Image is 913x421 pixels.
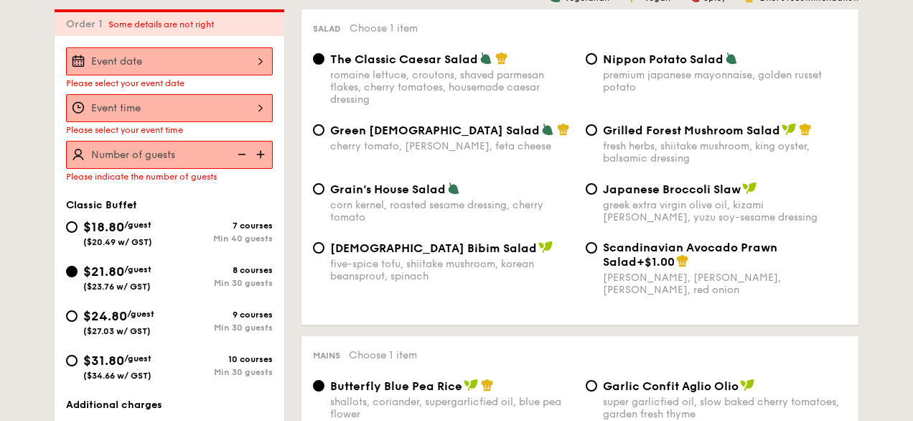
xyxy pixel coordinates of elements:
div: 8 courses [169,265,273,275]
span: $21.80 [83,264,124,279]
span: $31.80 [83,353,124,369]
img: icon-reduce.1d2dbef1.svg [230,141,251,168]
span: /guest [124,353,151,364]
img: icon-vegan.f8ff3823.svg [742,182,757,195]
span: Choose 1 item [350,22,418,34]
span: ($34.66 w/ GST) [83,371,151,381]
span: Classic Buffet [66,199,137,211]
span: Scandinavian Avocado Prawn Salad [603,241,777,269]
div: 7 courses [169,221,273,231]
span: /guest [124,220,151,230]
input: $21.80/guest($23.76 w/ GST)8 coursesMin 30 guests [66,266,78,277]
img: icon-chef-hat.a58ddaea.svg [676,254,689,267]
span: [DEMOGRAPHIC_DATA] Bibim Salad [330,241,537,255]
img: icon-vegetarian.fe4039eb.svg [725,52,738,65]
input: Scandinavian Avocado Prawn Salad+$1.00[PERSON_NAME], [PERSON_NAME], [PERSON_NAME], red onion [586,242,597,254]
span: Please select your event time [66,125,183,135]
div: Please select your event date [66,78,273,88]
div: Min 30 guests [169,367,273,377]
img: icon-vegan.f8ff3823.svg [538,241,553,254]
span: Choose 1 item [349,349,417,361]
input: Grilled Forest Mushroom Saladfresh herbs, shiitake mushroom, king oyster, balsamic dressing [586,124,597,136]
div: premium japanese mayonnaise, golden russet potato [603,69,847,93]
span: ($23.76 w/ GST) [83,282,151,292]
img: icon-vegan.f8ff3823.svg [464,379,478,392]
span: Butterfly Blue Pea Rice [330,379,462,393]
div: corn kernel, roasted sesame dressing, cherry tomato [330,199,574,223]
div: fresh herbs, shiitake mushroom, king oyster, balsamic dressing [603,140,847,165]
img: icon-chef-hat.a58ddaea.svg [799,123,812,136]
span: Grain's House Salad [330,182,446,196]
input: Japanese Broccoli Slawgreek extra virgin olive oil, kizami [PERSON_NAME], yuzu soy-sesame dressing [586,183,597,195]
input: $31.80/guest($34.66 w/ GST)10 coursesMin 30 guests [66,355,78,366]
span: $24.80 [83,308,127,324]
div: Min 40 guests [169,233,273,244]
span: Garlic Confit Aglio Olio [603,379,739,393]
div: super garlicfied oil, slow baked cherry tomatoes, garden fresh thyme [603,396,847,420]
input: Event time [66,94,273,122]
input: [DEMOGRAPHIC_DATA] Bibim Saladfive-spice tofu, shiitake mushroom, korean beansprout, spinach [313,242,324,254]
input: Butterfly Blue Pea Riceshallots, coriander, supergarlicfied oil, blue pea flower [313,380,324,392]
input: Nippon Potato Saladpremium japanese mayonnaise, golden russet potato [586,53,597,65]
div: Min 30 guests [169,323,273,333]
div: [PERSON_NAME], [PERSON_NAME], [PERSON_NAME], red onion [603,272,847,296]
span: Japanese Broccoli Slaw [603,182,741,196]
div: cherry tomato, [PERSON_NAME], feta cheese [330,140,574,152]
div: Min 30 guests [169,278,273,288]
img: icon-vegetarian.fe4039eb.svg [479,52,492,65]
img: icon-chef-hat.a58ddaea.svg [557,123,570,136]
span: Green [DEMOGRAPHIC_DATA] Salad [330,124,540,137]
input: Green [DEMOGRAPHIC_DATA] Saladcherry tomato, [PERSON_NAME], feta cheese [313,124,324,136]
img: icon-vegan.f8ff3823.svg [782,123,796,136]
div: 10 courses [169,354,273,364]
span: ($20.49 w/ GST) [83,237,152,247]
input: Number of guests [66,141,273,169]
span: Nippon Potato Salad [603,52,724,66]
img: icon-vegetarian.fe4039eb.svg [541,123,554,136]
div: 9 courses [169,310,273,320]
input: $24.80/guest($27.03 w/ GST)9 coursesMin 30 guests [66,310,78,322]
img: icon-chef-hat.a58ddaea.svg [495,52,508,65]
span: /guest [127,309,154,319]
div: shallots, coriander, supergarlicfied oil, blue pea flower [330,396,574,420]
span: Order 1 [66,18,108,30]
span: The Classic Caesar Salad [330,52,478,66]
span: Some details are not right [108,19,214,29]
img: icon-chef-hat.a58ddaea.svg [481,379,494,392]
div: romaine lettuce, croutons, shaved parmesan flakes, cherry tomatoes, housemade caesar dressing [330,69,574,106]
input: $18.80/guest($20.49 w/ GST)7 coursesMin 40 guests [66,221,78,233]
span: $18.80 [83,219,124,235]
div: Additional charges [66,398,273,412]
span: Salad [313,24,341,34]
input: Event date [66,47,273,75]
input: Grain's House Saladcorn kernel, roasted sesame dressing, cherry tomato [313,183,324,195]
span: /guest [124,264,151,274]
img: icon-vegetarian.fe4039eb.svg [447,182,460,195]
img: icon-add.58712e84.svg [251,141,273,168]
span: Mains [313,351,340,361]
input: Garlic Confit Aglio Oliosuper garlicfied oil, slow baked cherry tomatoes, garden fresh thyme [586,380,597,392]
div: greek extra virgin olive oil, kizami [PERSON_NAME], yuzu soy-sesame dressing [603,199,847,223]
div: Please indicate the number of guests [66,172,273,182]
span: Grilled Forest Mushroom Salad [603,124,780,137]
span: ($27.03 w/ GST) [83,326,151,336]
img: icon-vegan.f8ff3823.svg [740,379,754,392]
span: +$1.00 [637,255,675,269]
input: The Classic Caesar Saladromaine lettuce, croutons, shaved parmesan flakes, cherry tomatoes, house... [313,53,324,65]
div: five-spice tofu, shiitake mushroom, korean beansprout, spinach [330,258,574,282]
